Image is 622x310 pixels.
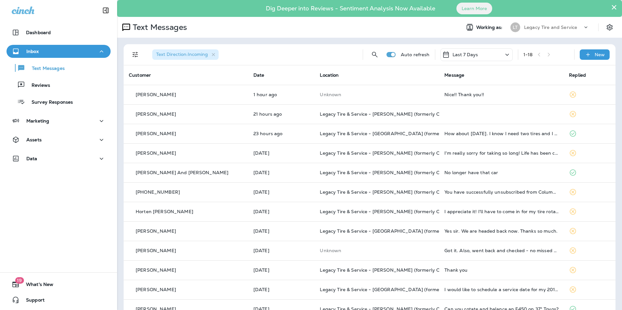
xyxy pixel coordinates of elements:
p: Oct 1, 2025 08:39 AM [253,248,310,253]
p: Oct 2, 2025 10:25 AM [253,150,310,156]
p: [PERSON_NAME] [136,111,176,117]
span: What's New [20,282,53,290]
span: Customer [129,72,151,78]
p: Data [26,156,37,161]
button: Settings [604,21,615,33]
div: You have successfully unsubscribed from Columbiana Tractor. You will not receive any more message... [444,189,559,195]
span: 19 [15,277,24,284]
div: I appreciate it! I'll have to come in for my tire rotate and balance soon. Do you know what my mi... [444,209,559,214]
button: Inbox [7,45,111,58]
button: Reviews [7,78,111,92]
span: Location [320,72,339,78]
p: Sep 29, 2025 01:02 PM [253,287,310,292]
button: Survey Responses [7,95,111,109]
p: Legacy Tire and Service [524,25,577,30]
p: Oct 2, 2025 10:20 AM [253,170,310,175]
p: Oct 2, 2025 10:30 AM [253,131,310,136]
span: Legacy Tire & Service - [GEOGRAPHIC_DATA] (formerly Magic City Tire & Service) [320,131,503,136]
p: Survey Responses [25,99,73,106]
div: LT [510,22,520,32]
p: [PERSON_NAME] [136,92,176,97]
span: Text Direction : Incoming [156,51,208,57]
button: Marketing [7,114,111,127]
span: Legacy Tire & Service - [PERSON_NAME] (formerly Chelsea Tire Pros) [320,170,477,175]
span: Support [20,297,45,305]
p: [PERSON_NAME] And [PERSON_NAME] [136,170,228,175]
p: Inbox [26,49,39,54]
p: Marketing [26,118,49,123]
p: [PERSON_NAME] [136,150,176,156]
p: Assets [26,137,42,142]
span: Legacy Tire & Service - [GEOGRAPHIC_DATA] (formerly Magic City Tire & Service) [320,228,503,234]
p: [PERSON_NAME] [136,248,176,253]
span: Date [253,72,264,78]
span: Legacy Tire & Service - [PERSON_NAME] (formerly Chelsea Tire Pros) [320,189,477,195]
p: Oct 3, 2025 08:56 AM [253,92,310,97]
p: Text Messages [130,22,187,32]
p: Oct 1, 2025 02:26 PM [253,209,310,214]
button: Data [7,152,111,165]
button: Close [611,2,617,12]
span: Replied [569,72,586,78]
div: Nice!! Thank you!! [444,92,559,97]
p: Text Messages [25,66,65,72]
button: Learn More [456,3,492,14]
button: 19What's New [7,278,111,291]
p: Oct 2, 2025 08:49 AM [253,189,310,195]
div: Thank you [444,267,559,273]
p: Last 7 Days [453,52,478,57]
p: This customer does not have a last location and the phone number they messaged is not assigned to... [320,248,434,253]
p: This customer does not have a last location and the phone number they messaged is not assigned to... [320,92,434,97]
p: New [595,52,605,57]
p: [PERSON_NAME] [136,267,176,273]
button: Filters [129,48,142,61]
p: Oct 1, 2025 11:50 AM [253,228,310,234]
div: 1 - 18 [523,52,533,57]
p: Oct 2, 2025 12:46 PM [253,111,310,117]
div: Got it. Also, went back and checked - no missed calls or voicemails. Not sure what happened, but ... [444,248,559,253]
div: Yes sir. We are headed back now. Thanks so much. [444,228,559,234]
div: I'm really sorry for taking so long! Life has been crazy. I can come by next week! [444,150,559,156]
span: Legacy Tire & Service - [PERSON_NAME] (formerly Chelsea Tire Pros) [320,267,477,273]
span: Legacy Tire & Service - [PERSON_NAME] (formerly Chelsea Tire Pros) [320,150,477,156]
p: [PHONE_NUMBER] [136,189,180,195]
p: Auto refresh [401,52,430,57]
p: Dig Deeper into Reviews - Sentiment Analysis Now Available [247,7,454,9]
div: How about on Monday. I know I need two tires and I would like a basic checkup of the car in gener... [444,131,559,136]
p: [PERSON_NAME] [136,228,176,234]
button: Assets [7,133,111,146]
p: [PERSON_NAME] [136,287,176,292]
span: Legacy Tire & Service - [GEOGRAPHIC_DATA] (formerly Chalkville Auto & Tire Service) [320,287,514,292]
p: Reviews [25,83,50,89]
div: No longer have that car [444,170,559,175]
button: Text Messages [7,61,111,75]
span: Message [444,72,464,78]
button: Dashboard [7,26,111,39]
button: Support [7,293,111,306]
div: I would like to schedule a service date for my 2017 Rogue. Is it possible to come early Friday, O... [444,287,559,292]
span: Legacy Tire & Service - [PERSON_NAME] (formerly Chelsea Tire Pros) [320,209,477,214]
div: Text Direction:Incoming [152,49,219,60]
span: Legacy Tire & Service - [PERSON_NAME] (formerly Chelsea Tire Pros) [320,111,477,117]
p: [PERSON_NAME] [136,131,176,136]
p: Horten [PERSON_NAME] [136,209,193,214]
button: Search Messages [368,48,381,61]
span: Working as: [476,25,504,30]
p: Dashboard [26,30,51,35]
p: Sep 30, 2025 03:23 PM [253,267,310,273]
button: Collapse Sidebar [97,4,115,17]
